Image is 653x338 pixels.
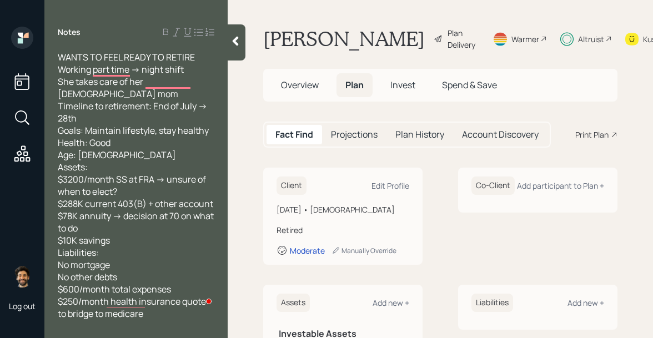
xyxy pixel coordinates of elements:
span: Overview [281,79,319,91]
div: Add new + [567,297,604,308]
h6: Co-Client [471,176,515,195]
label: Notes [58,27,81,38]
div: Manually Override [331,246,396,255]
span: Plan [345,79,364,91]
div: Altruist [578,33,604,45]
div: Print Plan [575,129,609,140]
div: Add participant to Plan + [517,180,604,191]
div: Plan Delivery [448,27,479,51]
img: eric-schwartz-headshot.png [11,265,33,287]
span: Invest [390,79,415,91]
h5: Fact Find [275,129,313,140]
div: Retired [277,224,409,236]
h6: Client [277,176,307,195]
span: WANTS TO FEEL READY TO RETIRE Working part time -> night shift She takes care of her [DEMOGRAPHIC... [58,51,215,320]
div: Log out [9,301,36,311]
div: To enrich screen reader interactions, please activate Accessibility in Grammarly extension settings [58,51,214,320]
h6: Liabilities [471,294,513,312]
div: Warmer [511,33,539,45]
h6: Assets [277,294,310,312]
h5: Account Discovery [462,129,539,140]
div: [DATE] • [DEMOGRAPHIC_DATA] [277,204,409,215]
div: Add new + [373,297,409,308]
div: Edit Profile [371,180,409,191]
div: Moderate [290,245,325,256]
h5: Plan History [395,129,444,140]
h5: Projections [331,129,378,140]
span: Spend & Save [442,79,497,91]
h1: [PERSON_NAME] [263,27,425,51]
